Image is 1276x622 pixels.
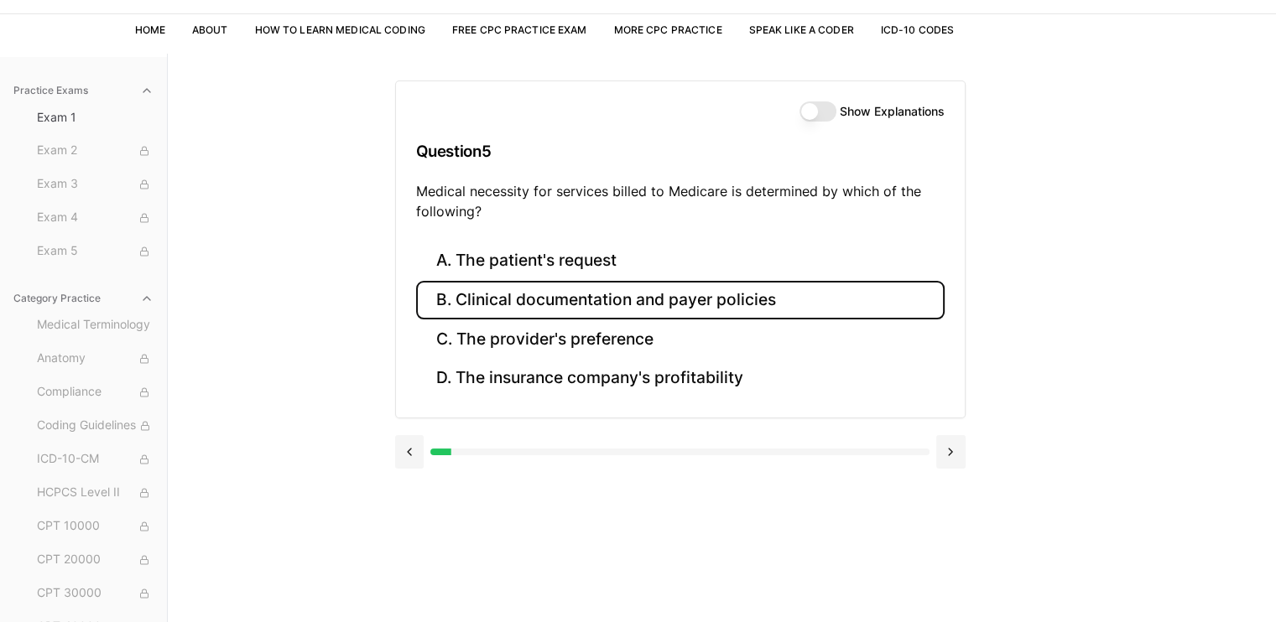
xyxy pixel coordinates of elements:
a: More CPC Practice [613,23,721,36]
a: Free CPC Practice Exam [452,23,587,36]
span: CPT 10000 [37,517,154,536]
button: HCPCS Level II [30,479,160,506]
h3: Question 5 [416,127,945,176]
a: About [192,23,228,36]
span: Anatomy [37,350,154,368]
button: Exam 3 [30,171,160,198]
label: Show Explanations [840,106,945,117]
span: CPT 30000 [37,584,154,603]
span: Exam 1 [37,109,154,126]
button: Medical Terminology [30,312,160,339]
span: HCPCS Level II [37,484,154,502]
button: Category Practice [7,285,160,312]
button: Exam 5 [30,238,160,265]
button: CPT 10000 [30,513,160,540]
span: CPT 20000 [37,551,154,569]
button: Compliance [30,379,160,406]
span: Exam 2 [37,142,154,160]
a: ICD-10 Codes [881,23,954,36]
button: CPT 30000 [30,580,160,607]
span: Medical Terminology [37,316,154,334]
p: Medical necessity for services billed to Medicare is determined by which of the following? [416,181,945,221]
span: Compliance [37,383,154,402]
button: Exam 2 [30,137,160,164]
button: B. Clinical documentation and payer policies [416,281,945,320]
button: Exam 4 [30,205,160,231]
button: A. The patient's request [416,241,945,281]
span: Exam 5 [37,242,154,261]
span: Exam 4 [37,209,154,227]
button: Anatomy [30,345,160,372]
button: Practice Exams [7,77,160,104]
span: Coding Guidelines [37,417,154,435]
span: ICD-10-CM [37,450,154,469]
button: C. The provider's preference [416,319,945,359]
a: Speak Like a Coder [749,23,854,36]
a: How to Learn Medical Coding [255,23,425,36]
a: Home [135,23,165,36]
button: D. The insurance company's profitability [416,359,945,398]
button: Coding Guidelines [30,412,160,439]
span: Exam 3 [37,175,154,194]
button: Exam 1 [30,104,160,131]
button: ICD-10-CM [30,446,160,473]
button: CPT 20000 [30,547,160,573]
